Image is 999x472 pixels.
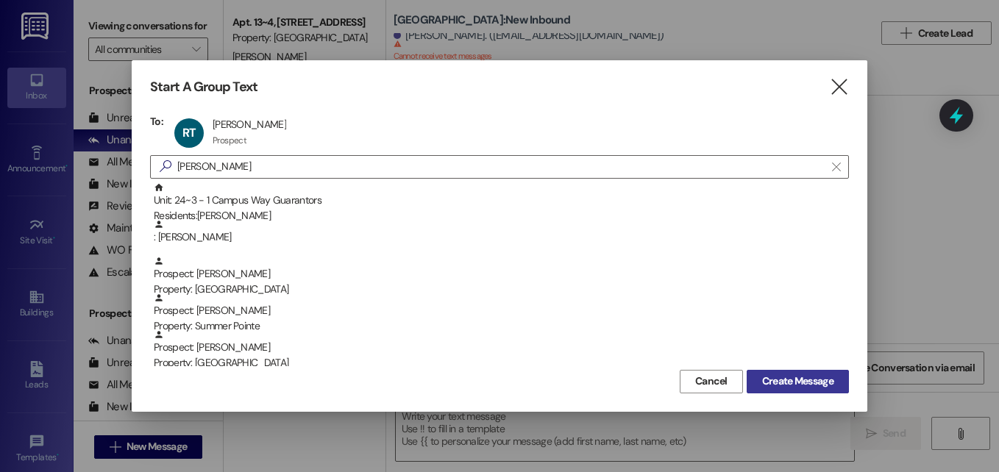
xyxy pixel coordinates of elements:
[154,256,849,298] div: Prospect: [PERSON_NAME]
[154,329,849,371] div: Prospect: [PERSON_NAME]
[182,125,196,140] span: RT
[150,219,849,256] div: : [PERSON_NAME]
[213,135,246,146] div: Prospect
[150,115,163,128] h3: To:
[154,219,849,245] div: : [PERSON_NAME]
[154,159,177,174] i: 
[150,293,849,329] div: Prospect: [PERSON_NAME]Property: Summer Pointe
[150,182,849,219] div: Unit: 24~3 - 1 Campus Way GuarantorsResidents:[PERSON_NAME]
[762,373,833,389] span: Create Message
[154,282,849,297] div: Property: [GEOGRAPHIC_DATA]
[154,318,849,334] div: Property: Summer Pointe
[150,79,257,96] h3: Start A Group Text
[150,329,849,366] div: Prospect: [PERSON_NAME]Property: [GEOGRAPHIC_DATA]
[154,355,849,371] div: Property: [GEOGRAPHIC_DATA]
[213,118,286,131] div: [PERSON_NAME]
[825,156,848,178] button: Clear text
[177,157,825,177] input: Search for any contact or apartment
[154,182,849,224] div: Unit: 24~3 - 1 Campus Way Guarantors
[747,370,849,393] button: Create Message
[829,79,849,95] i: 
[832,161,840,173] i: 
[154,208,849,224] div: Residents: [PERSON_NAME]
[680,370,743,393] button: Cancel
[695,373,728,389] span: Cancel
[154,293,849,335] div: Prospect: [PERSON_NAME]
[150,256,849,293] div: Prospect: [PERSON_NAME]Property: [GEOGRAPHIC_DATA]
